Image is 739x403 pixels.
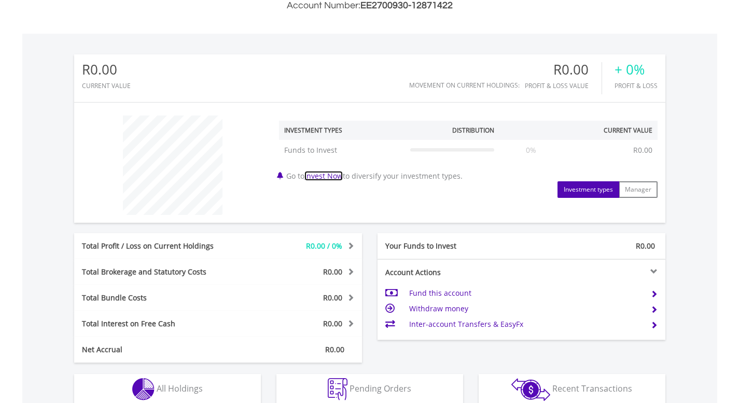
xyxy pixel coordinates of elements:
td: Fund this account [409,285,642,301]
div: Total Profit / Loss on Current Holdings [74,241,242,251]
div: + 0% [615,62,658,77]
button: Investment types [557,181,619,198]
div: Net Accrual [74,344,242,355]
th: Investment Types [279,121,405,140]
div: Distribution [452,126,494,135]
td: Inter-account Transfers & EasyFx [409,316,642,332]
div: Movement on Current Holdings: [409,82,520,89]
span: EE2700930-12871422 [360,1,453,10]
img: holdings-wht.png [132,378,155,400]
div: Your Funds to Invest [378,241,522,251]
div: Total Brokerage and Statutory Costs [74,267,242,277]
span: R0.00 [323,293,342,303]
div: R0.00 [82,62,131,77]
span: Recent Transactions [552,383,632,394]
img: pending_instructions-wht.png [328,378,347,400]
td: 0% [499,140,563,161]
img: transactions-zar-wht.png [511,378,550,401]
div: Total Interest on Free Cash [74,319,242,329]
div: Go to to diversify your investment types. [271,110,665,198]
span: R0.00 [323,267,342,277]
div: Profit & Loss [615,82,658,89]
td: Funds to Invest [279,140,405,161]
td: R0.00 [628,140,658,161]
div: Account Actions [378,267,522,278]
span: Pending Orders [350,383,411,394]
div: CURRENT VALUE [82,82,131,89]
span: R0.00 [636,241,655,251]
a: Invest Now [304,171,343,181]
td: Withdraw money [409,301,642,316]
div: R0.00 [525,62,602,77]
span: R0.00 / 0% [306,241,342,251]
span: R0.00 [325,344,344,354]
th: Current Value [563,121,658,140]
div: Profit & Loss Value [525,82,602,89]
span: All Holdings [157,383,203,394]
span: R0.00 [323,319,342,328]
button: Manager [619,181,658,198]
div: Total Bundle Costs [74,293,242,303]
